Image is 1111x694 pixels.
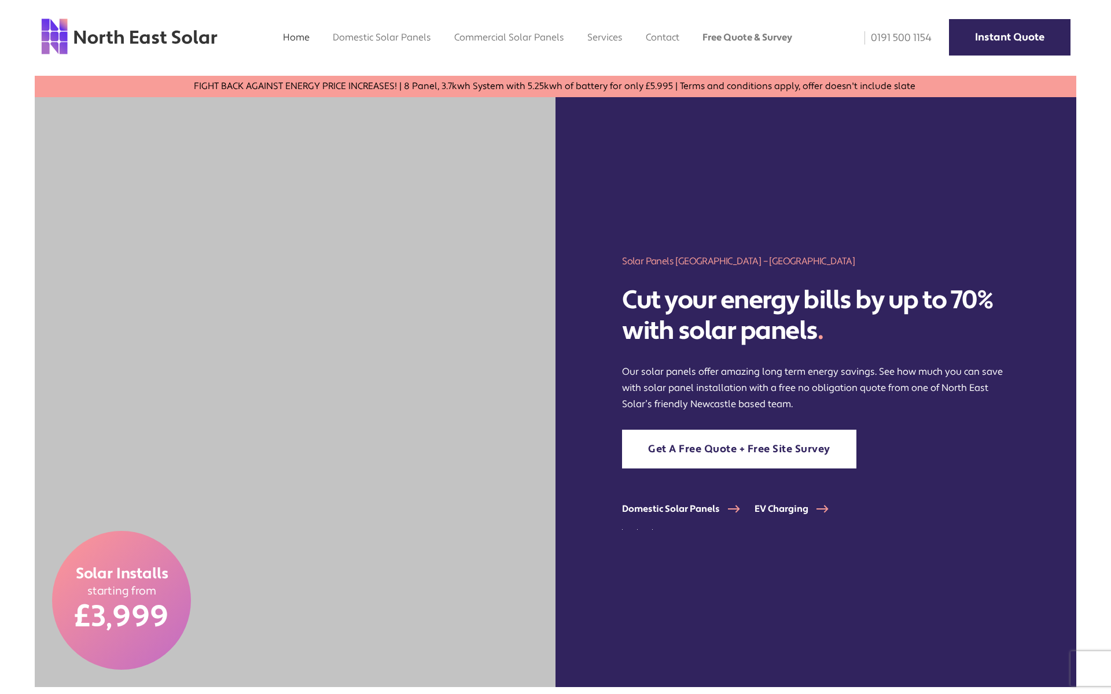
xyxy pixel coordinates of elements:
span: starting from [87,584,156,599]
img: two men holding a solar panel in the north east [35,97,555,687]
p: Our solar panels offer amazing long term energy savings. See how much you can save with solar pan... [622,364,1010,412]
a: 0191 500 1154 [856,31,932,45]
span: Solar Installs [75,564,168,584]
a: Solar Installs starting from £3,999 [52,531,191,670]
a: Contact [646,31,679,43]
a: Services [587,31,623,43]
img: which logo [538,669,538,670]
a: Home [283,31,310,43]
img: phone icon [864,31,865,45]
a: Instant Quote [949,19,1070,56]
a: Domestic Solar Panels [333,31,431,43]
h1: Solar Panels [GEOGRAPHIC_DATA] – [GEOGRAPHIC_DATA] [622,254,1010,268]
a: Domestic Solar Panels [622,503,755,515]
span: . [818,315,823,347]
h2: Cut your energy bills by up to 70% with solar panels [622,285,1010,346]
a: EV Charging [755,503,843,515]
span: £3,999 [75,598,169,636]
a: Free Quote & Survey [702,31,792,43]
a: Commercial Solar Panels [454,31,564,43]
img: north east solar logo [41,17,218,56]
a: Get A Free Quote + Free Site Survey [622,430,856,468]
